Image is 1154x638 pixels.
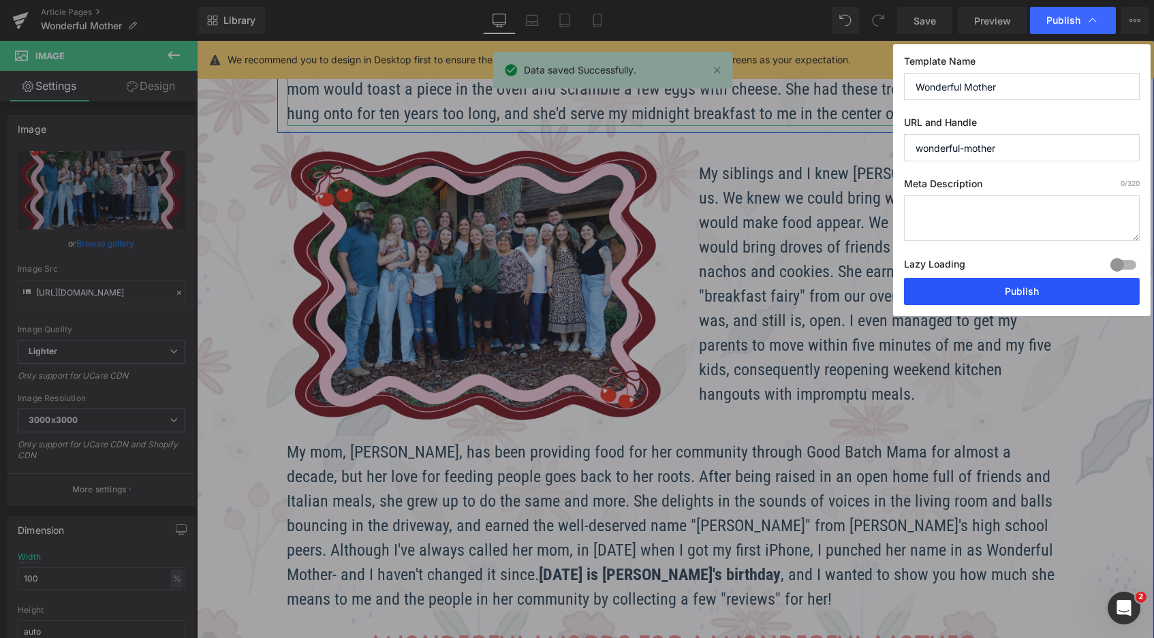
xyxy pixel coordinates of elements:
[1046,14,1080,27] span: Publish
[904,55,1140,73] label: Template Name
[503,121,860,366] p: My siblings and I knew [PERSON_NAME] loved to feed us. We knew we could bring whoever over, and s...
[343,524,584,543] strong: [DATE] is [PERSON_NAME]'s birthday
[1136,592,1147,603] span: 2
[452,18,497,35] span: Text Block
[904,278,1140,305] button: Publish
[904,116,1140,134] label: URL and Handle
[1121,179,1140,187] span: /320
[904,178,1140,195] label: Meta Description
[1121,179,1125,187] span: 0
[904,255,965,278] label: Lazy Loading
[91,399,860,571] p: My mom, [PERSON_NAME], has been providing food for her community through Good Batch Mama for almo...
[1108,592,1140,624] iframe: Intercom live chat
[178,590,780,633] strong: Wonderful Words for a Wonderful Mother
[512,18,526,35] a: Expand / Collapse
